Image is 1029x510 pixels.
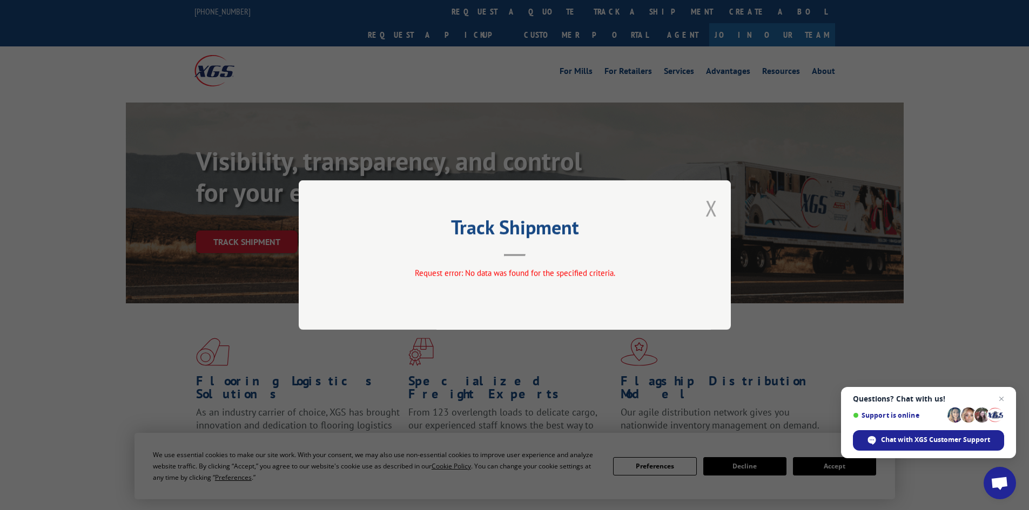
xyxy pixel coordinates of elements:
[353,220,677,240] h2: Track Shipment
[414,268,615,278] span: Request error: No data was found for the specified criteria.
[995,392,1008,405] span: Close chat
[881,435,990,445] span: Chat with XGS Customer Support
[984,467,1016,499] div: Open chat
[853,395,1004,403] span: Questions? Chat with us!
[853,411,944,419] span: Support is online
[705,194,717,222] button: Close modal
[853,430,1004,451] div: Chat with XGS Customer Support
